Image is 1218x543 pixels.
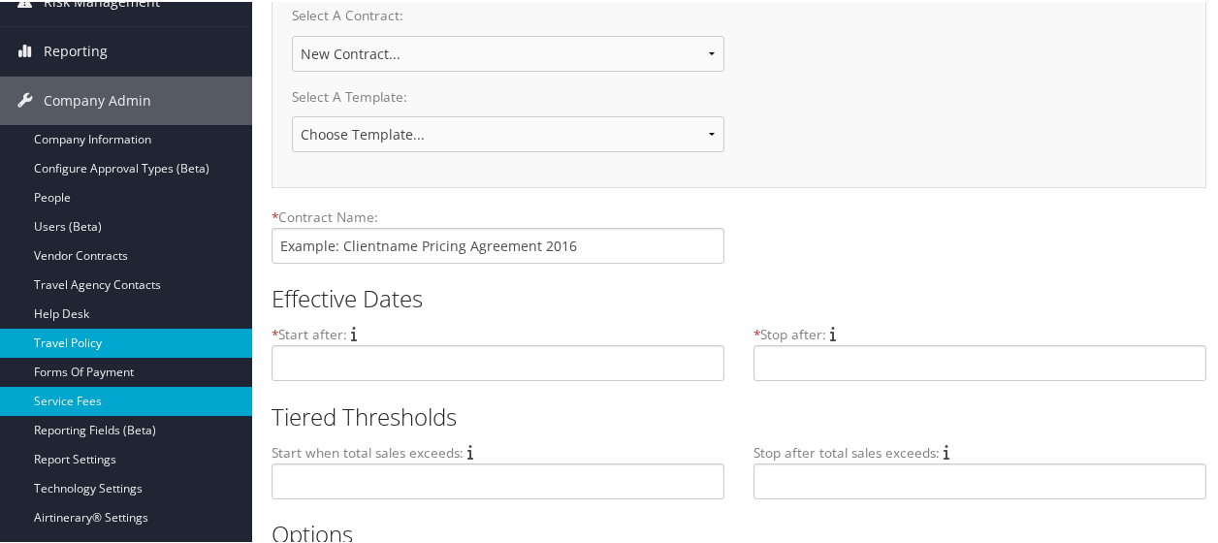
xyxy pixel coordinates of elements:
[292,4,724,33] label: Select A Contract:
[272,323,347,342] label: Start after:
[292,85,724,114] label: Select A Template:
[753,441,940,461] label: Stop after total sales exceeds:
[272,206,724,225] label: Contract Name:
[272,280,1192,313] h2: Effective Dates
[272,441,464,461] label: Start when total sales exceeds:
[272,399,1192,431] h2: Tiered Thresholds
[44,75,151,123] span: Company Admin
[272,226,724,262] input: Name is required.
[753,323,826,342] label: Stop after:
[44,25,108,74] span: Reporting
